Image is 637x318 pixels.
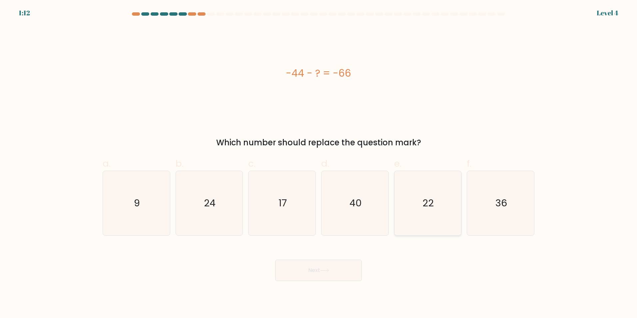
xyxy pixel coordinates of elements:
span: b. [176,157,184,170]
span: a. [103,157,111,170]
div: 1:12 [19,8,30,18]
text: 24 [204,196,216,210]
div: Which number should replace the question mark? [107,137,530,149]
span: f. [467,157,471,170]
text: 9 [134,196,140,210]
text: 17 [279,196,287,210]
span: e. [394,157,401,170]
span: c. [248,157,256,170]
div: Level 4 [597,8,618,18]
text: 36 [495,196,507,210]
div: -44 - ? = -66 [103,66,534,81]
text: 22 [423,196,434,210]
text: 40 [349,196,362,210]
span: d. [321,157,329,170]
button: Next [275,260,362,281]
